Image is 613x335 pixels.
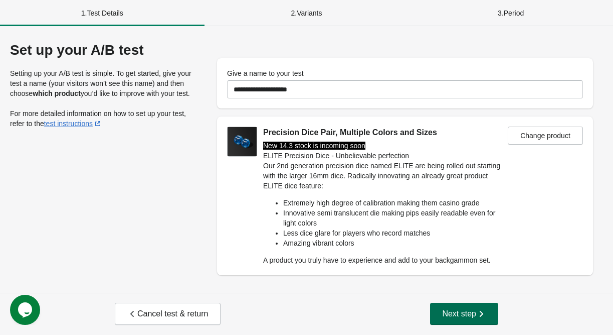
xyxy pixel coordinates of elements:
li: Less dice glare for players who record matches [283,228,508,238]
iframe: chat widget [10,295,42,325]
span: Next step [442,309,486,319]
span: New 14.3 stock is incoming soon [263,142,365,150]
p: A product you truly have to experience and add to your backgammon set. [263,255,508,265]
strong: which product [33,89,81,97]
p: For more detailed information on how to set up your test, refer to the [10,108,197,129]
li: Extremely high degree of calibration making them casino grade [283,198,508,208]
label: Give a name to your test [227,68,304,78]
div: Set up your A/B test [10,42,197,58]
h2: ELITE Precision Dice - Unbelievable perfection [263,141,508,161]
div: Precision Dice Pair, Multiple Colors and Sizes [263,127,508,139]
a: test instructions [44,120,103,128]
li: Amazing vibrant colors [283,238,508,248]
p: Our 2nd generation precision dice named ELITE are being rolled out starting with the larger 16mm ... [263,161,508,191]
li: Innovative semi translucent die making pips easily readable even for light colors [283,208,508,228]
span: Change product [520,132,570,140]
button: Cancel test & return [115,303,221,325]
button: Next step [430,303,498,325]
p: Setting up your A/B test is simple. To get started, give your test a name (your visitors won’t se... [10,68,197,98]
button: Change product [508,127,583,145]
span: Cancel test & return [127,309,208,319]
